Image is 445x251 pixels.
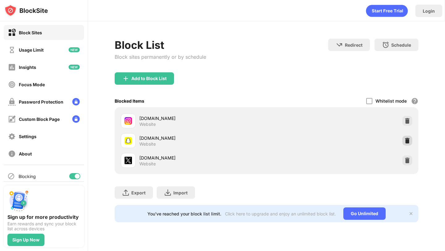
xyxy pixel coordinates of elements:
[8,81,16,88] img: focus-off.svg
[8,98,16,106] img: password-protection-off.svg
[8,115,16,123] img: customize-block-page-off.svg
[115,39,206,51] div: Block List
[173,190,188,195] div: Import
[423,8,435,14] div: Login
[8,150,16,158] img: about-off.svg
[19,117,60,122] div: Custom Block Page
[131,190,146,195] div: Export
[12,237,40,242] div: Sign Up Now
[69,65,80,70] img: new-icon.svg
[19,30,42,35] div: Block Sites
[4,4,48,17] img: logo-blocksite.svg
[19,82,45,87] div: Focus Mode
[131,76,167,81] div: Add to Block List
[8,29,16,36] img: block-on.svg
[391,42,411,48] div: Schedule
[72,98,80,105] img: lock-menu.svg
[139,115,266,121] div: [DOMAIN_NAME]
[125,117,132,125] img: favicons
[7,221,80,231] div: Earn rewards and sync your block list across devices
[19,47,44,53] div: Usage Limit
[139,141,156,147] div: Website
[19,99,63,104] div: Password Protection
[366,5,408,17] div: animation
[375,98,407,104] div: Whitelist mode
[409,211,413,216] img: x-button.svg
[139,155,266,161] div: [DOMAIN_NAME]
[7,172,15,180] img: blocking-icon.svg
[72,115,80,123] img: lock-menu.svg
[7,189,30,211] img: push-signup.svg
[345,42,362,48] div: Redirect
[8,133,16,140] img: settings-off.svg
[69,47,80,52] img: new-icon.svg
[7,214,80,220] div: Sign up for more productivity
[139,135,266,141] div: [DOMAIN_NAME]
[8,46,16,54] img: time-usage-off.svg
[343,207,386,220] div: Go Unlimited
[19,174,36,179] div: Blocking
[19,65,36,70] div: Insights
[139,121,156,127] div: Website
[19,134,36,139] div: Settings
[115,98,144,104] div: Blocked Items
[225,211,336,216] div: Click here to upgrade and enjoy an unlimited block list.
[125,137,132,144] img: favicons
[139,161,156,167] div: Website
[19,151,32,156] div: About
[147,211,221,216] div: You’ve reached your block list limit.
[125,157,132,164] img: favicons
[8,63,16,71] img: insights-off.svg
[115,54,206,60] div: Block sites permanently or by schedule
